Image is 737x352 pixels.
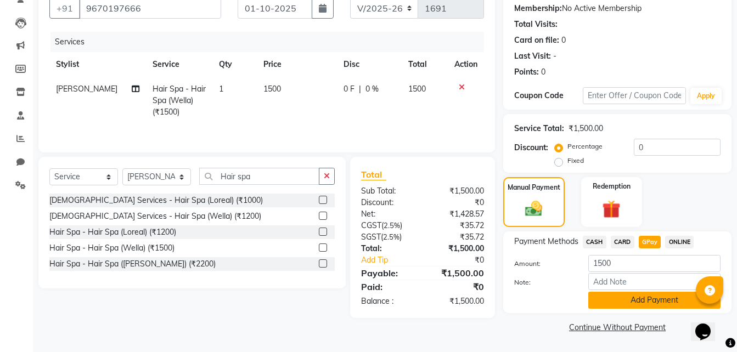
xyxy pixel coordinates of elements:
span: | [359,83,361,95]
button: Apply [690,88,722,104]
div: Hair Spa - Hair Spa ([PERSON_NAME]) (₹2200) [49,258,216,270]
th: Price [257,52,337,77]
div: ( ) [353,231,423,243]
th: Disc [337,52,402,77]
div: No Active Membership [514,3,721,14]
div: Net: [353,208,423,220]
span: CASH [583,236,606,248]
span: 2.5% [383,232,400,241]
div: ₹1,500.00 [423,296,492,307]
div: Payable: [353,266,423,280]
label: Fixed [567,156,584,166]
div: Discount: [514,142,548,154]
div: ₹1,500.00 [423,243,492,254]
div: 0 [561,35,566,46]
div: Hair Spa - Hair Spa (Loreal) (₹1200) [49,226,176,238]
div: ₹0 [434,254,492,266]
input: Amount [588,255,721,272]
div: Services [50,32,492,52]
div: ₹0 [423,280,492,293]
span: CARD [611,236,634,248]
div: ₹35.72 [423,220,492,231]
span: Total [361,169,386,180]
span: Payment Methods [514,236,578,247]
label: Redemption [593,181,631,191]
input: Add Note [588,273,721,290]
div: Card on file: [514,35,559,46]
span: GPay [639,236,661,248]
th: Qty [212,52,257,77]
th: Action [448,52,484,77]
span: 1 [219,84,223,94]
div: ₹1,500.00 [569,123,603,134]
span: [PERSON_NAME] [56,84,117,94]
div: Points: [514,66,539,78]
span: Hair Spa - Hair Spa (Wella) (₹1500) [153,84,206,117]
span: 2.5% [384,221,400,230]
div: ₹0 [423,197,492,208]
th: Total [402,52,448,77]
div: Balance : [353,296,423,307]
label: Percentage [567,141,603,151]
span: ONLINE [665,236,694,248]
div: Total Visits: [514,19,558,30]
div: Discount: [353,197,423,208]
div: Membership: [514,3,562,14]
label: Manual Payment [508,183,560,192]
span: CGST [361,220,381,230]
div: ₹1,500.00 [423,266,492,280]
div: Hair Spa - Hair Spa (Wella) (₹1500) [49,242,175,254]
input: Enter Offer / Coupon Code [583,87,686,104]
div: ₹1,500.00 [423,185,492,197]
a: Continue Without Payment [505,322,729,333]
iframe: chat widget [691,308,726,341]
div: ₹35.72 [423,231,492,243]
th: Service [146,52,212,77]
div: - [553,50,556,62]
input: Search or Scan [199,168,319,185]
div: 0 [541,66,545,78]
span: SGST [361,232,381,242]
div: Service Total: [514,123,564,134]
img: _cash.svg [520,199,548,219]
div: Coupon Code [514,90,583,101]
div: Total: [353,243,423,254]
span: 0 F [344,83,355,95]
div: Last Visit: [514,50,551,62]
button: Add Payment [588,292,721,309]
img: _gift.svg [597,198,626,220]
div: Sub Total: [353,185,423,197]
div: ( ) [353,220,423,231]
label: Amount: [506,259,580,269]
span: 1500 [408,84,426,94]
label: Note: [506,277,580,287]
div: Paid: [353,280,423,293]
a: Add Tip [353,254,434,266]
div: [DEMOGRAPHIC_DATA] Services - Hair Spa (Wella) (₹1200) [49,211,261,222]
div: [DEMOGRAPHIC_DATA] Services - Hair Spa (Loreal) (₹1000) [49,195,263,206]
span: 1500 [263,84,281,94]
th: Stylist [49,52,146,77]
span: 0 % [365,83,379,95]
div: ₹1,428.57 [423,208,492,220]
